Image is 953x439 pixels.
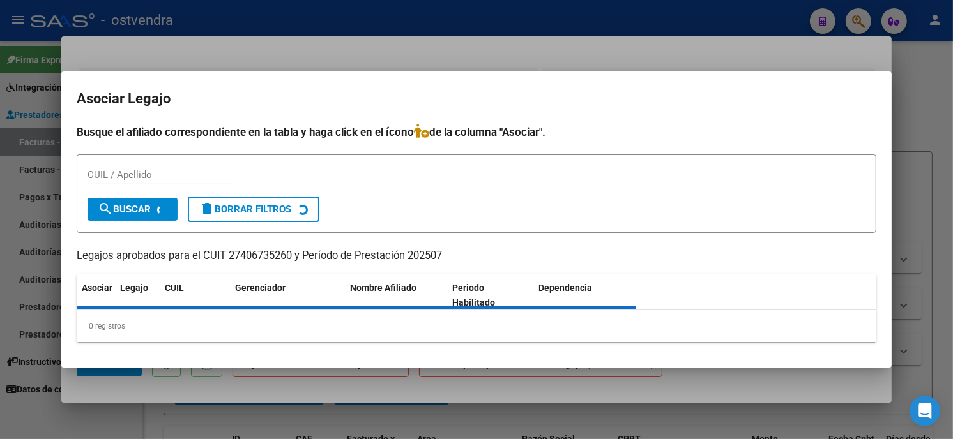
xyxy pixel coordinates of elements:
h4: Busque el afiliado correspondiente en la tabla y haga click en el ícono de la columna "Asociar". [77,124,876,140]
datatable-header-cell: Legajo [115,274,160,316]
h2: Asociar Legajo [77,87,876,111]
span: Gerenciador [235,283,286,293]
div: Open Intercom Messenger [910,396,940,426]
mat-icon: search [98,201,113,216]
span: Nombre Afiliado [350,283,416,293]
span: Legajo [120,283,148,293]
span: Buscar [98,204,151,215]
p: Legajos aprobados para el CUIT 27406735260 y Período de Prestación 202507 [77,248,876,264]
mat-icon: delete [199,201,215,216]
span: Asociar [82,283,112,293]
datatable-header-cell: Periodo Habilitado [448,274,534,316]
div: 0 registros [77,310,876,342]
span: CUIL [165,283,184,293]
datatable-header-cell: Nombre Afiliado [345,274,448,316]
datatable-header-cell: Dependencia [534,274,637,316]
datatable-header-cell: Asociar [77,274,115,316]
span: Borrar Filtros [199,204,291,215]
button: Buscar [88,198,178,221]
datatable-header-cell: Gerenciador [230,274,345,316]
span: Periodo Habilitado [453,283,496,308]
datatable-header-cell: CUIL [160,274,230,316]
span: Dependencia [539,283,593,293]
button: Borrar Filtros [188,197,319,222]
